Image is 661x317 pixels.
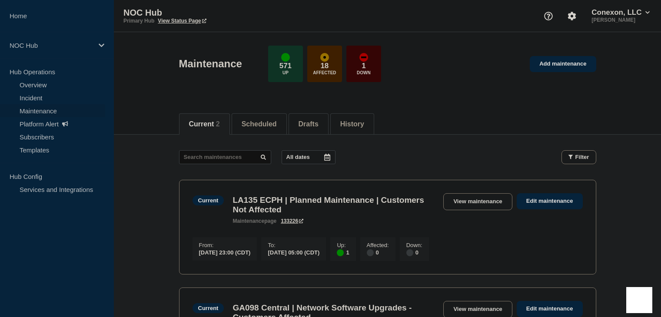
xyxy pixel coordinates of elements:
p: 1 [362,62,365,70]
p: 571 [279,62,292,70]
button: Support [539,7,558,25]
p: Down : [406,242,422,248]
div: 0 [367,248,389,256]
p: Up : [337,242,349,248]
a: Edit maintenance [517,193,583,209]
a: View Status Page [158,18,206,24]
input: Search maintenances [179,150,271,164]
h1: Maintenance [179,58,242,70]
p: Down [357,70,371,75]
span: Filter [575,154,589,160]
a: 133226 [281,218,303,224]
button: Current 2 [189,120,220,128]
h3: LA135 ECPH | Planned Maintenance | Customers Not Affected [233,195,435,215]
button: Conexon, LLC [590,8,651,17]
a: Add maintenance [530,56,596,72]
p: Affected : [367,242,389,248]
div: Current [198,197,219,204]
div: down [359,53,368,62]
button: Account settings [563,7,581,25]
div: up [281,53,290,62]
p: NOC Hub [10,42,93,49]
a: Edit maintenance [517,301,583,317]
button: Scheduled [242,120,277,128]
div: 1 [337,248,349,256]
div: 0 [406,248,422,256]
p: Primary Hub [123,18,154,24]
div: affected [320,53,329,62]
div: [DATE] 23:00 (CDT) [199,248,251,256]
button: Drafts [299,120,319,128]
span: maintenance [233,218,264,224]
p: All dates [286,154,310,160]
p: To : [268,242,319,248]
p: From : [199,242,251,248]
p: NOC Hub [123,8,297,18]
p: Affected [313,70,336,75]
div: [DATE] 05:00 (CDT) [268,248,319,256]
div: disabled [406,249,413,256]
p: 18 [320,62,329,70]
div: disabled [367,249,374,256]
span: 2 [216,120,220,128]
div: up [337,249,344,256]
p: [PERSON_NAME] [590,17,651,23]
button: Filter [561,150,596,164]
div: Current [198,305,219,311]
a: View maintenance [443,193,512,210]
iframe: Help Scout Beacon - Open [626,287,652,313]
p: Up [282,70,289,75]
p: page [233,218,276,224]
button: History [340,120,364,128]
button: All dates [282,150,335,164]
